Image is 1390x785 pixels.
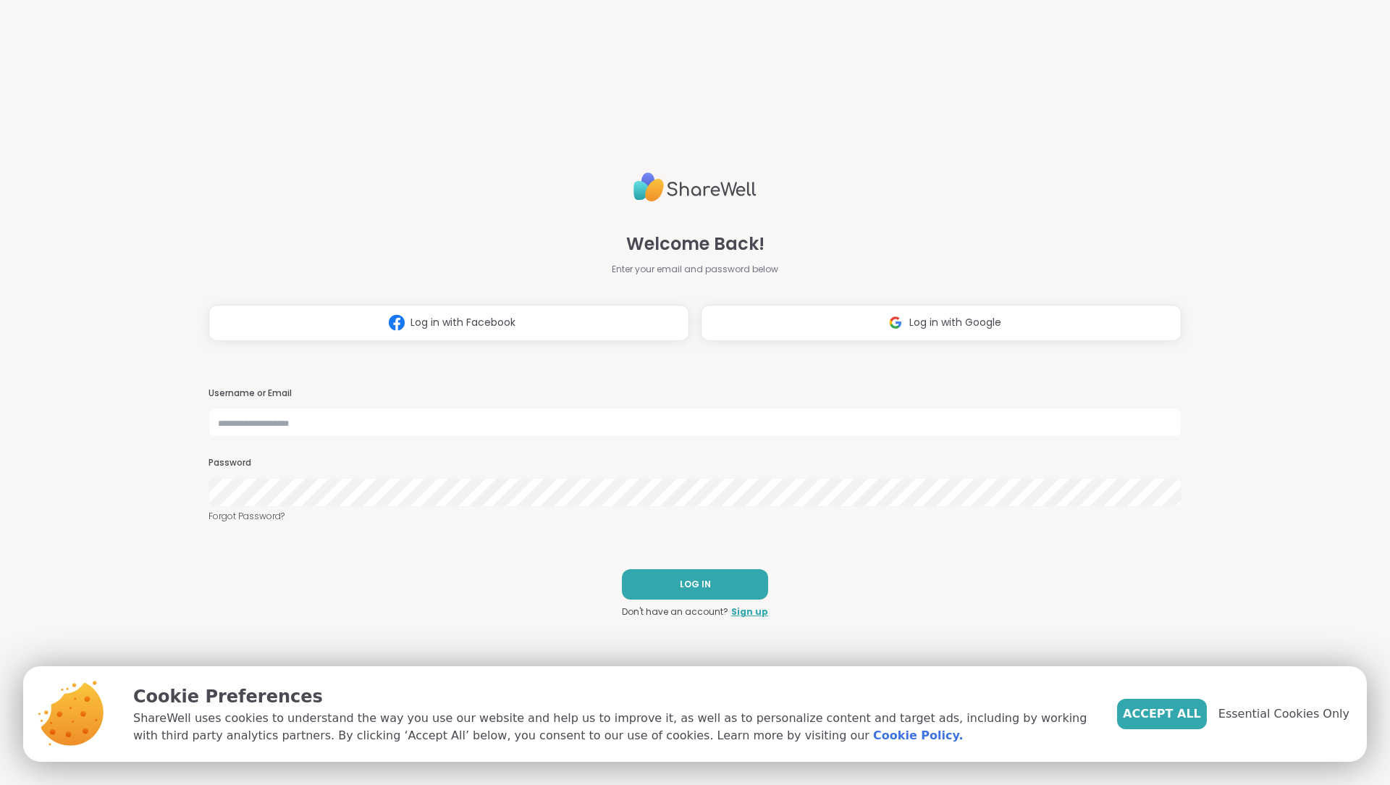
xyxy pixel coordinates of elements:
[633,167,757,208] img: ShareWell Logo
[873,727,963,744] a: Cookie Policy.
[410,315,515,330] span: Log in with Facebook
[612,263,778,276] span: Enter your email and password below
[1123,705,1201,723] span: Accept All
[133,710,1094,744] p: ShareWell uses cookies to understand the way you use our website and help us to improve it, as we...
[909,315,1001,330] span: Log in with Google
[208,457,1181,469] h3: Password
[1218,705,1349,723] span: Essential Cookies Only
[208,387,1181,400] h3: Username or Email
[1117,699,1207,729] button: Accept All
[731,605,768,618] a: Sign up
[208,305,689,341] button: Log in with Facebook
[133,684,1094,710] p: Cookie Preferences
[383,309,410,336] img: ShareWell Logomark
[622,569,768,600] button: LOG IN
[208,510,1181,523] a: Forgot Password?
[701,305,1181,341] button: Log in with Google
[622,605,728,618] span: Don't have an account?
[680,578,711,591] span: LOG IN
[626,231,764,257] span: Welcome Back!
[882,309,909,336] img: ShareWell Logomark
